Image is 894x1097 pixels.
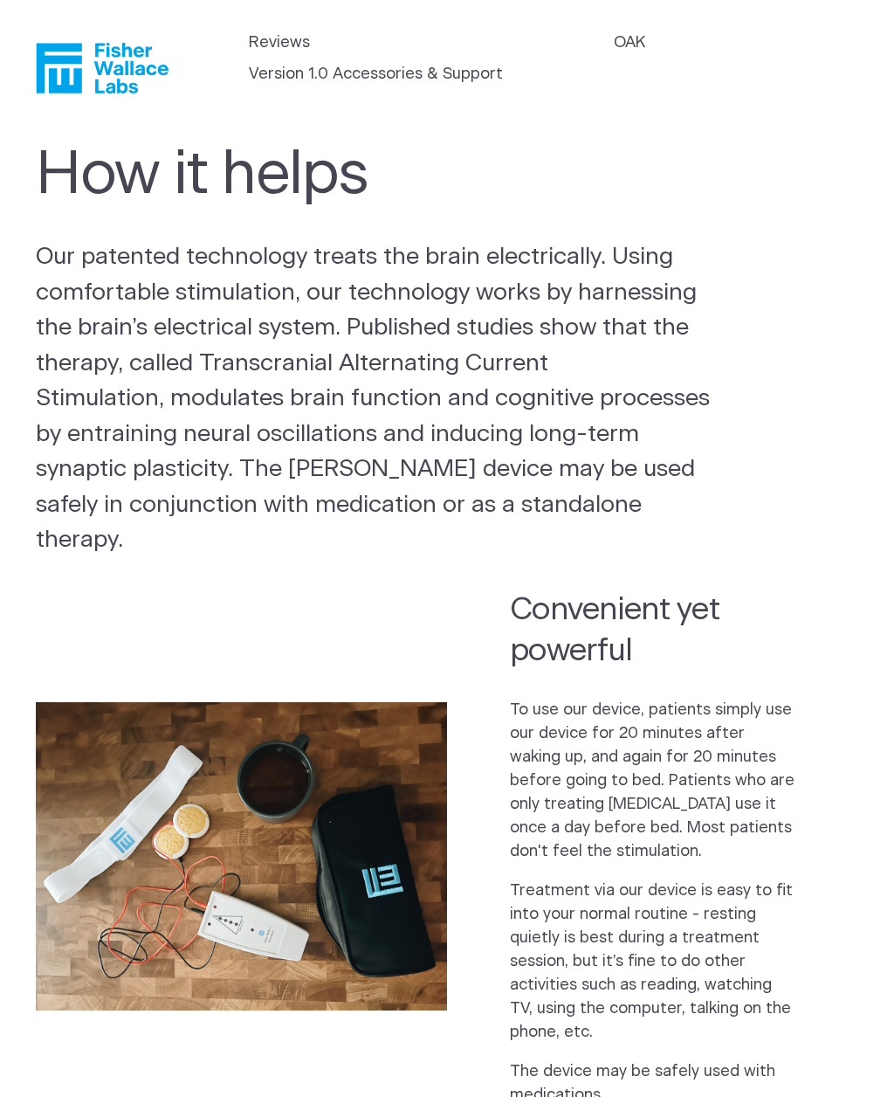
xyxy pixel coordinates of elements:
[249,31,310,55] a: Reviews
[249,63,503,86] a: Version 1.0 Accessories & Support
[614,31,645,55] a: OAK
[510,880,795,1045] p: Treatment via our device is easy to fit into your normal routine - resting quietly is best during...
[36,43,168,93] a: Fisher Wallace
[36,239,719,558] p: Our patented technology treats the brain electrically. Using comfortable stimulation, our technol...
[510,699,795,864] p: To use our device, patients simply use our device for 20 minutes after waking up, and again for 2...
[36,141,678,210] h1: How it helps
[510,590,795,673] h2: Convenient yet powerful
